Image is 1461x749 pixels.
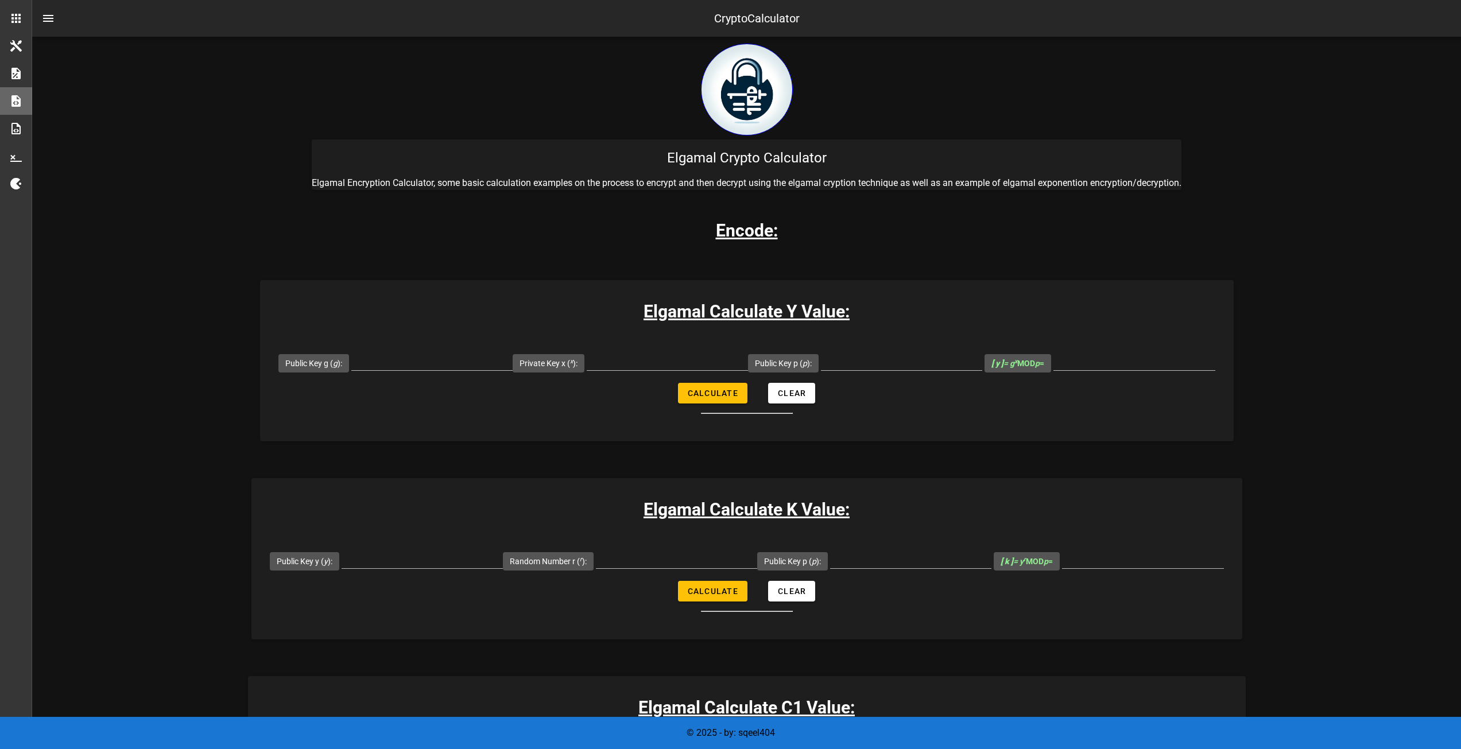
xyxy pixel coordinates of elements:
[687,727,775,738] span: © 2025 - by: sqeel404
[1014,358,1017,365] sup: x
[701,44,793,135] img: encryption logo
[333,359,338,368] i: g
[1035,359,1040,368] i: p
[580,556,582,563] sup: r
[248,694,1246,720] h3: Elgamal Calculate C1 Value:
[716,218,778,243] h3: Encode:
[991,359,1017,368] i: = g
[701,127,793,138] a: home
[277,556,332,567] label: Public Key y ( ):
[1044,557,1048,566] i: p
[803,359,807,368] i: p
[812,557,816,566] i: p
[991,359,1044,368] span: MOD =
[991,359,1003,368] b: [ y ]
[714,10,800,27] div: CryptoCalculator
[1001,557,1013,566] b: [ k ]
[312,176,1181,190] p: Elgamal Encryption Calculator, some basic calculation examples on the process to encrypt and then...
[777,587,806,596] span: Clear
[285,358,342,369] label: Public Key g ( ):
[1001,557,1053,566] span: MOD =
[1001,557,1026,566] i: = y
[312,139,1181,176] div: Elgamal Crypto Calculator
[777,389,806,398] span: Clear
[570,358,573,365] sup: x
[768,383,815,403] button: Clear
[510,556,587,567] label: Random Number r ( ):
[260,298,1234,324] h3: Elgamal Calculate Y Value:
[1024,556,1026,563] sup: r
[678,383,747,403] button: Calculate
[251,496,1242,522] h3: Elgamal Calculate K Value:
[768,581,815,601] button: Clear
[520,358,578,369] label: Private Key x ( ):
[764,556,821,567] label: Public Key p ( ):
[678,581,747,601] button: Calculate
[687,587,738,596] span: Calculate
[755,358,812,369] label: Public Key p ( ):
[324,557,328,566] i: y
[34,5,62,32] button: nav-menu-toggle
[687,389,738,398] span: Calculate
